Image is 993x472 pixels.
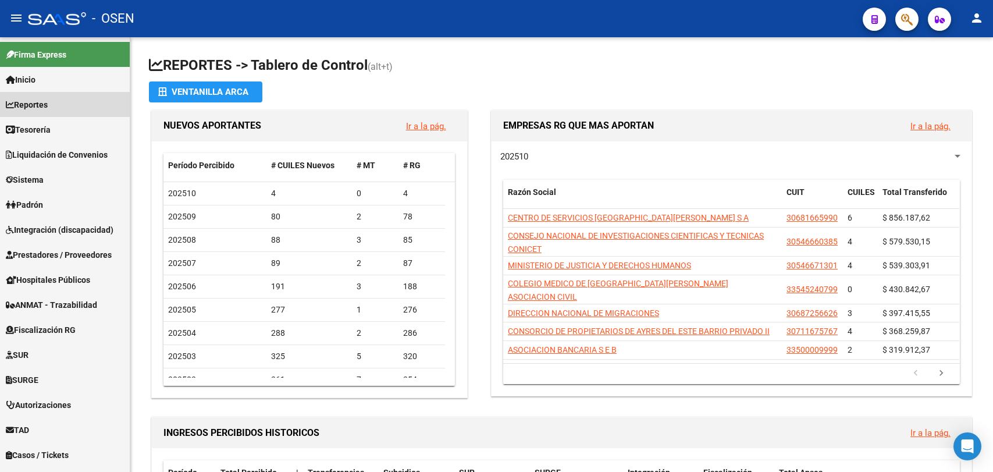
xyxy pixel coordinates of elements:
[357,161,375,170] span: # MT
[843,180,878,218] datatable-header-cell: CUILES
[403,303,440,317] div: 276
[397,115,455,137] button: Ir a la pág.
[168,189,196,198] span: 202510
[168,375,196,384] span: 202502
[901,115,960,137] button: Ir a la pág.
[786,308,838,318] span: 30687256626
[6,299,97,311] span: ANMAT - Trazabilidad
[6,324,76,336] span: Fiscalización RG
[848,213,852,222] span: 6
[503,120,654,131] span: EMPRESAS RG QUE MAS APORTAN
[848,308,852,318] span: 3
[508,213,749,222] span: CENTRO DE SERVICIOS [GEOGRAPHIC_DATA][PERSON_NAME] S A
[6,349,29,361] span: SUR
[786,187,805,197] span: CUIT
[403,280,440,293] div: 188
[6,173,44,186] span: Sistema
[163,153,266,178] datatable-header-cell: Período Percibido
[6,374,38,386] span: SURGE
[848,345,852,354] span: 2
[92,6,134,31] span: - OSEN
[398,153,445,178] datatable-header-cell: # RG
[168,305,196,314] span: 202505
[357,187,394,200] div: 0
[357,350,394,363] div: 5
[6,399,71,411] span: Autorizaciones
[168,352,196,361] span: 202503
[848,237,852,246] span: 4
[271,161,334,170] span: # CUILES Nuevos
[6,449,69,462] span: Casos / Tickets
[6,249,112,261] span: Prestadores / Proveedores
[403,350,440,363] div: 320
[6,223,113,236] span: Integración (discapacidad)
[953,432,981,460] div: Open Intercom Messenger
[357,303,394,317] div: 1
[168,212,196,221] span: 202509
[352,153,398,178] datatable-header-cell: # MT
[508,308,659,318] span: DIRECCION NACIONAL DE MIGRACIONES
[6,424,29,436] span: TAD
[271,187,347,200] div: 4
[271,280,347,293] div: 191
[357,210,394,223] div: 2
[357,257,394,270] div: 2
[6,98,48,111] span: Reportes
[508,345,617,354] span: ASOCIACION BANCARIA S E B
[403,233,440,247] div: 85
[271,257,347,270] div: 89
[6,274,90,286] span: Hospitales Públicos
[168,258,196,268] span: 202507
[910,121,951,132] a: Ir a la pág.
[905,367,927,380] a: go to previous page
[786,213,838,222] span: 30681665990
[163,427,319,438] span: INGRESOS PERCIBIDOS HISTORICOS
[878,180,959,218] datatable-header-cell: Total Transferido
[271,210,347,223] div: 80
[271,233,347,247] div: 88
[368,61,393,72] span: (alt+t)
[168,282,196,291] span: 202506
[266,153,352,178] datatable-header-cell: # CUILES Nuevos
[882,285,930,294] span: $ 430.842,67
[149,81,262,102] button: Ventanilla ARCA
[500,151,528,162] span: 202510
[163,120,261,131] span: NUEVOS APORTANTES
[848,285,852,294] span: 0
[403,161,421,170] span: # RG
[403,373,440,386] div: 354
[6,73,35,86] span: Inicio
[901,422,960,443] button: Ir a la pág.
[271,350,347,363] div: 325
[168,328,196,338] span: 202504
[786,285,838,294] span: 33545240799
[508,261,691,270] span: MINISTERIO DE JUSTICIA Y DERECHOS HUMANOS
[503,180,782,218] datatable-header-cell: Razón Social
[882,237,930,246] span: $ 579.530,15
[930,367,952,380] a: go to next page
[786,237,838,246] span: 30546660385
[6,123,51,136] span: Tesorería
[357,280,394,293] div: 3
[782,180,843,218] datatable-header-cell: CUIT
[848,327,852,336] span: 4
[403,327,440,340] div: 286
[786,345,838,354] span: 33500009999
[508,231,764,254] span: CONSEJO NACIONAL DE INVESTIGACIONES CIENTIFICAS Y TECNICAS CONICET
[357,373,394,386] div: 7
[357,327,394,340] div: 2
[149,56,974,76] h1: REPORTES -> Tablero de Control
[403,210,440,223] div: 78
[882,345,930,354] span: $ 319.912,37
[6,198,43,211] span: Padrón
[848,261,852,270] span: 4
[357,233,394,247] div: 3
[786,261,838,270] span: 30546671301
[168,235,196,244] span: 202508
[9,11,23,25] mat-icon: menu
[271,327,347,340] div: 288
[508,327,770,336] span: CONSORCIO DE PROPIETARIOS DE AYRES DEL ESTE BARRIO PRIVADO II
[271,303,347,317] div: 277
[882,261,930,270] span: $ 539.303,91
[882,213,930,222] span: $ 856.187,62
